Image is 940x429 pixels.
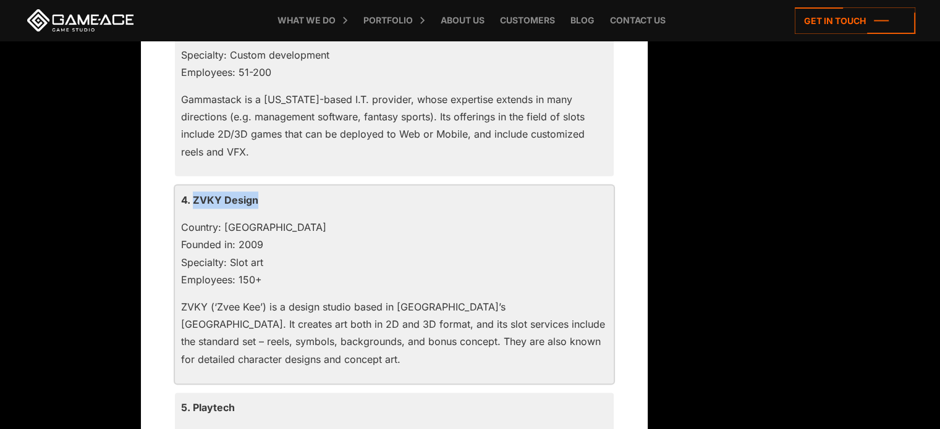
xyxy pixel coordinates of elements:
p: 5. Playtech [181,399,608,416]
p: Gammastack is a [US_STATE]-based I.T. provider, whose expertise extends in many directions (e.g. ... [181,91,608,161]
p: Country: U.S.A. Founded in: 2012 Specialty: Custom development Employees: 51-200 [181,11,608,81]
p: Country: [GEOGRAPHIC_DATA] Founded in: 2009 Specialty: Slot art Employees: 150+ [181,219,608,289]
p: 4. ZVKY Design [181,191,608,209]
a: Get in touch [795,7,915,34]
p: ZVKY (‘Zvee Kee’) is a design studio based in [GEOGRAPHIC_DATA]’s [GEOGRAPHIC_DATA]. It creates a... [181,298,608,369]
